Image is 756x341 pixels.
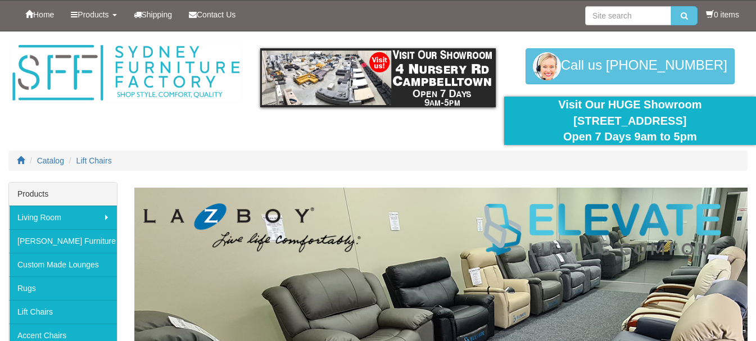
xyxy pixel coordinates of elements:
[33,10,54,19] span: Home
[260,48,495,107] img: showroom.gif
[9,300,117,324] a: Lift Chairs
[9,229,117,253] a: [PERSON_NAME] Furniture
[9,276,117,300] a: Rugs
[62,1,125,29] a: Products
[9,183,117,206] div: Products
[197,10,236,19] span: Contact Us
[37,156,64,165] a: Catalog
[9,206,117,229] a: Living Room
[17,1,62,29] a: Home
[585,6,671,25] input: Site search
[8,43,243,103] img: Sydney Furniture Factory
[513,97,748,145] div: Visit Our HUGE Showroom [STREET_ADDRESS] Open 7 Days 9am to 5pm
[76,156,112,165] a: Lift Chairs
[9,253,117,276] a: Custom Made Lounges
[142,10,173,19] span: Shipping
[125,1,181,29] a: Shipping
[706,9,739,20] li: 0 items
[78,10,108,19] span: Products
[180,1,244,29] a: Contact Us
